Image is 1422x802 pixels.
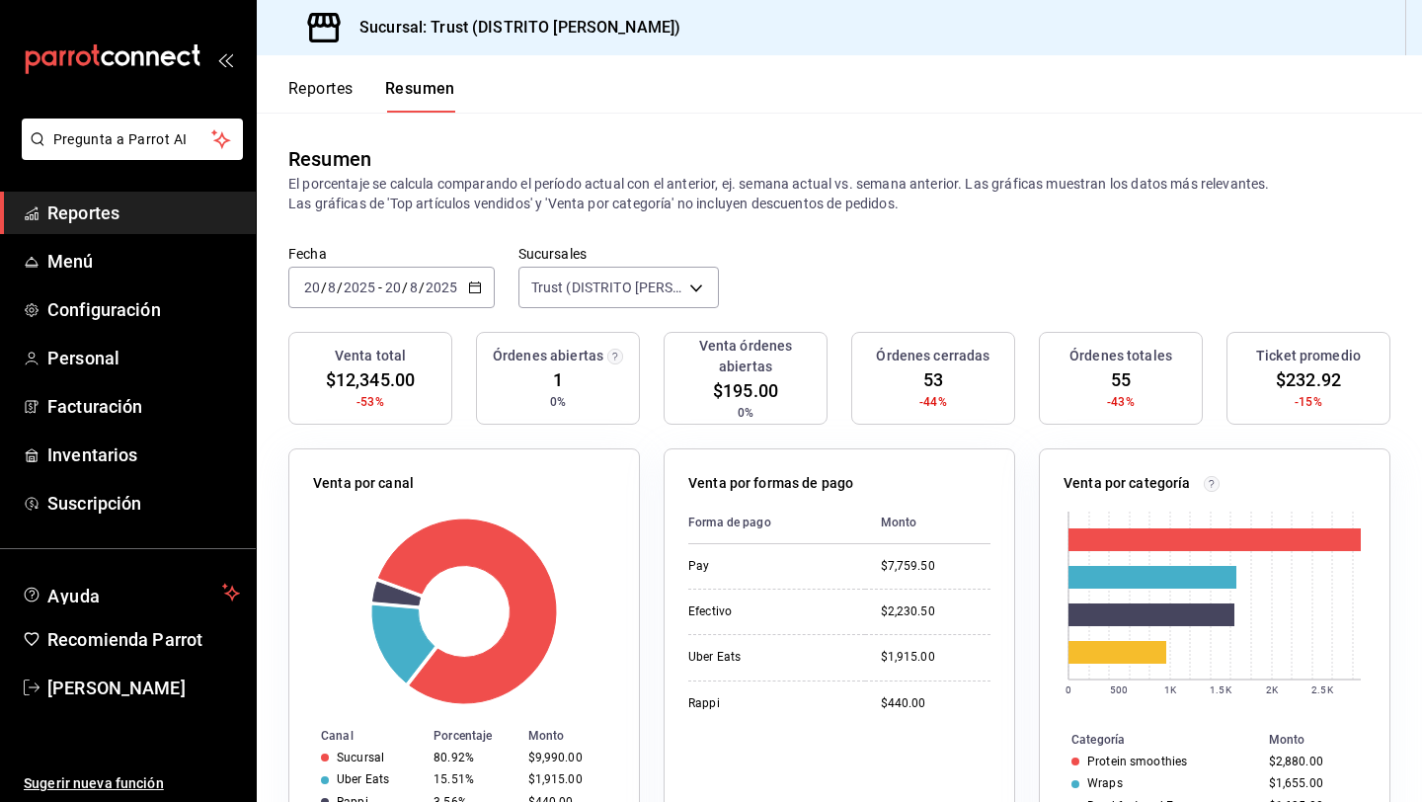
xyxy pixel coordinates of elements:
[1111,366,1131,393] span: 55
[518,247,719,261] label: Sucursales
[1040,729,1261,751] th: Categoría
[1276,366,1341,393] span: $232.92
[47,490,240,517] span: Suscripción
[1110,684,1128,695] text: 500
[24,773,240,794] span: Sugerir nueva función
[1107,393,1135,411] span: -43%
[1295,393,1322,411] span: -15%
[337,280,343,295] span: /
[289,725,426,747] th: Canal
[419,280,425,295] span: /
[1311,684,1333,695] text: 2.5K
[288,247,495,261] label: Fecha
[337,772,389,786] div: Uber Eats
[688,558,849,575] div: Pay
[288,174,1390,213] p: El porcentaje se calcula comparando el período actual con el anterior, ej. semana actual vs. sema...
[1164,684,1177,695] text: 1K
[217,51,233,67] button: open_drawer_menu
[344,16,680,40] h3: Sucursal: Trust (DISTRITO [PERSON_NAME])
[303,280,321,295] input: --
[47,581,214,604] span: Ayuda
[409,280,419,295] input: --
[672,336,819,377] h3: Venta órdenes abiertas
[47,393,240,420] span: Facturación
[321,280,327,295] span: /
[881,603,990,620] div: $2,230.50
[47,345,240,371] span: Personal
[1064,473,1191,494] p: Venta por categoría
[288,79,455,113] div: navigation tabs
[1261,729,1389,751] th: Monto
[923,366,943,393] span: 53
[688,649,849,666] div: Uber Eats
[47,626,240,653] span: Recomienda Parrot
[1269,755,1358,768] div: $2,880.00
[343,280,376,295] input: ----
[688,695,849,712] div: Rappi
[14,143,243,164] a: Pregunta a Parrot AI
[688,502,865,544] th: Forma de pago
[688,603,849,620] div: Efectivo
[53,129,212,150] span: Pregunta a Parrot AI
[47,200,240,226] span: Reportes
[881,695,990,712] div: $440.00
[1087,755,1187,768] div: Protein smoothies
[1087,776,1123,790] div: Wraps
[47,296,240,323] span: Configuración
[688,473,853,494] p: Venta por formas de pago
[313,473,414,494] p: Venta por canal
[865,502,990,544] th: Monto
[22,119,243,160] button: Pregunta a Parrot AI
[288,79,354,113] button: Reportes
[876,346,989,366] h3: Órdenes cerradas
[553,366,563,393] span: 1
[337,751,384,764] div: Sucursal
[335,346,406,366] h3: Venta total
[1066,684,1071,695] text: 0
[919,393,947,411] span: -44%
[520,725,640,747] th: Monto
[550,393,566,411] span: 0%
[288,144,371,174] div: Resumen
[326,366,415,393] span: $12,345.00
[1069,346,1172,366] h3: Órdenes totales
[356,393,384,411] span: -53%
[378,280,382,295] span: -
[881,558,990,575] div: $7,759.50
[713,377,778,404] span: $195.00
[1269,776,1358,790] div: $1,655.00
[385,79,455,113] button: Resumen
[47,248,240,275] span: Menú
[402,280,408,295] span: /
[384,280,402,295] input: --
[528,751,608,764] div: $9,990.00
[434,772,512,786] div: 15.51%
[1266,684,1279,695] text: 2K
[327,280,337,295] input: --
[1210,684,1231,695] text: 1.5K
[1256,346,1361,366] h3: Ticket promedio
[531,278,682,297] span: Trust (DISTRITO [PERSON_NAME])
[493,346,603,366] h3: Órdenes abiertas
[738,404,753,422] span: 0%
[425,280,458,295] input: ----
[434,751,512,764] div: 80.92%
[47,675,240,701] span: [PERSON_NAME]
[881,649,990,666] div: $1,915.00
[528,772,608,786] div: $1,915.00
[426,725,519,747] th: Porcentaje
[47,441,240,468] span: Inventarios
